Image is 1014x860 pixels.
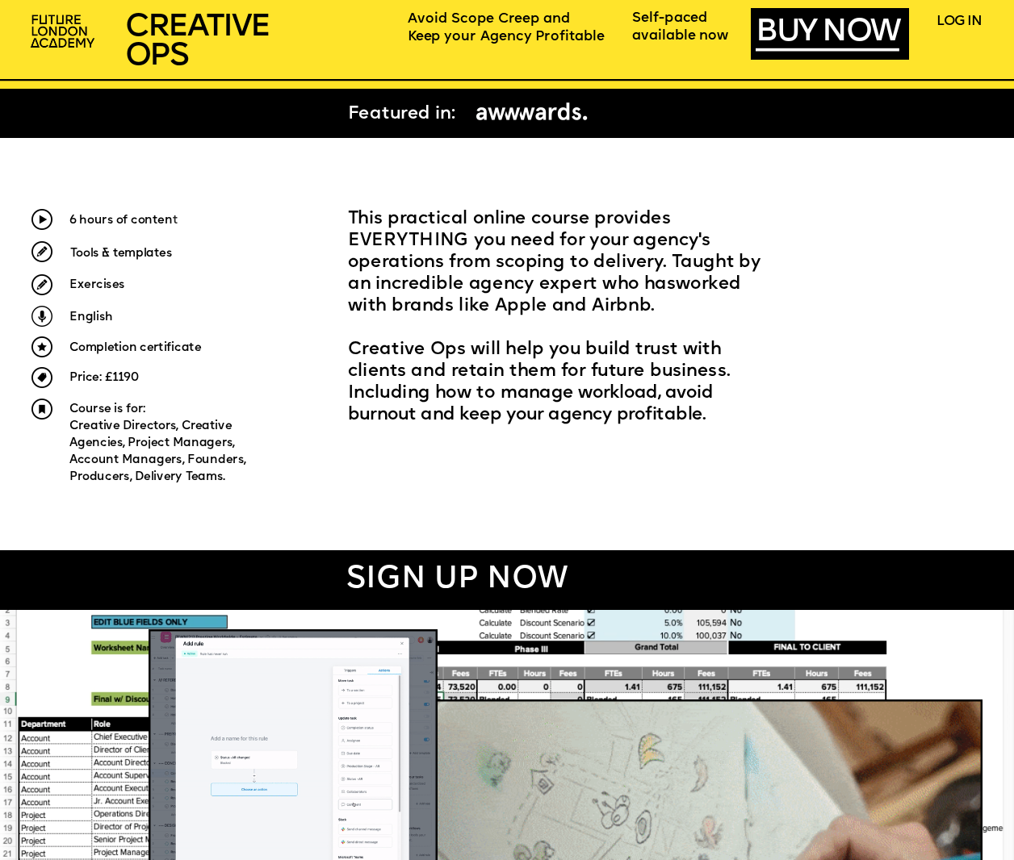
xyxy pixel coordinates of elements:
span: Avoid Scope Creep and [408,13,570,26]
span: Self-paced [632,12,707,25]
span: Creative Ops will help you build trust with clients and retain them for future business. Includin... [348,341,735,424]
p: t [69,210,295,232]
span: CREATIVE OPS [125,12,269,73]
img: upload-16781daa-99cf-42ee-8b22-8158883f2139.png [468,98,595,128]
span: This practical online course provides EVERYTHING you need for your agency's operations from scopi... [348,211,766,315]
a: BUY NOW [756,17,899,52]
img: upload-2f72e7a8-3806-41e8-b55b-d754ac055a4a.png [25,9,103,56]
img: upload-46f30c54-4dc4-4b6f-83d2-a1dbf5baa745.png [31,274,52,295]
span: Featured in: [348,106,455,123]
span: Creative Directors, Creative Agencies, Project Managers, Account Managers, Founders, Producers, D... [69,420,249,482]
img: upload-23374000-b70b-46d9-a071-d267d891162d.png [31,367,52,388]
a: LOG IN [936,15,981,27]
span: worked with brands like Apple and Airbnb. [348,276,746,315]
img: upload-60f0cde6-1fc7-443c-af28-15e41498aeec.png [31,209,52,230]
span: Course is for: [69,404,145,416]
span: Completion certificate [69,343,201,355]
span: Price: £1190 [69,372,139,384]
img: upload-46f30c54-4dc4-4b6f-83d2-a1dbf5baa745.png [31,241,52,262]
span: Exercises [69,279,125,291]
img: upload-d48f716b-e876-41cd-bec0-479d4f1408e9.png [31,336,52,357]
span: 6 hours of conten [69,215,173,227]
span: English [69,312,113,324]
span: anage workload, avoid burnout and keep your agency profitable. [348,385,718,424]
span: available now [632,30,729,43]
img: upload-a750bc6f-f52f-43b6-9728-8737ad81f8c1.png [31,399,52,420]
span: Tools & templates [70,248,172,260]
span: Keep your Agency Profitable [408,31,605,44]
img: upload-9eb2eadd-7bf9-4b2b-b585-6dd8b9275b41.png [31,306,52,327]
